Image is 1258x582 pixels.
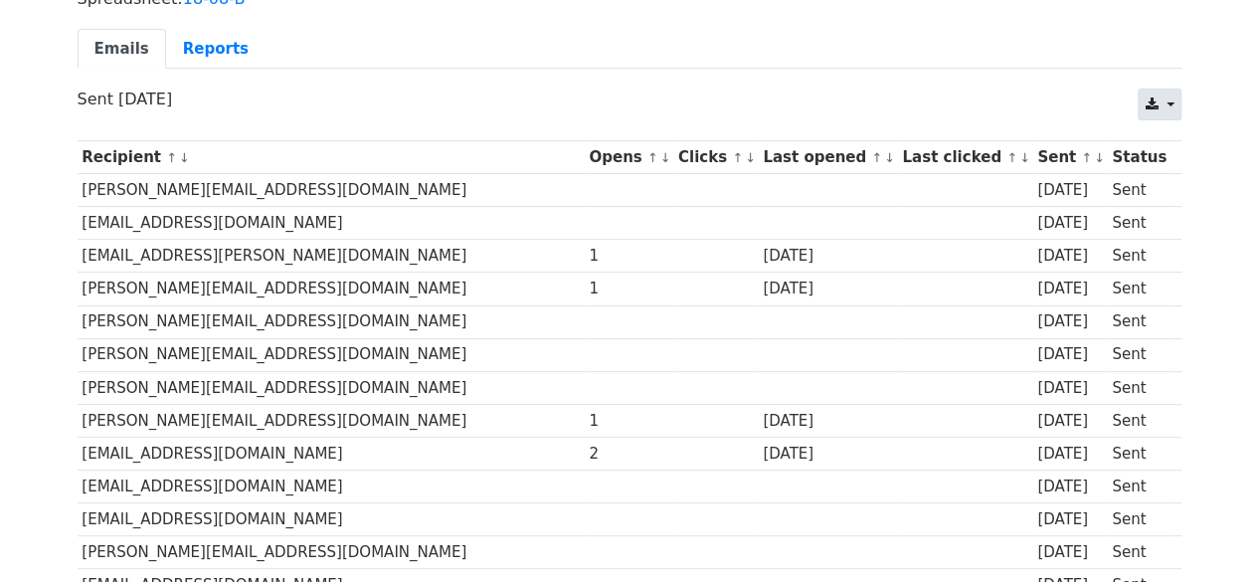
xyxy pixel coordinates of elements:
div: [DATE] [763,410,892,433]
div: 1 [589,245,668,268]
a: Emails [78,29,166,70]
td: Sent [1107,471,1170,503]
a: ↑ [1006,150,1017,165]
div: [DATE] [1037,508,1103,531]
div: [DATE] [1037,476,1103,498]
td: Sent [1107,503,1170,536]
div: [DATE] [1037,179,1103,202]
th: Last opened [758,141,897,174]
div: [DATE] [1037,245,1103,268]
th: Recipient [78,141,585,174]
iframe: Chat Widget [1159,486,1258,582]
a: Reports [166,29,266,70]
td: Sent [1107,273,1170,305]
a: ↓ [179,150,190,165]
div: [DATE] [1037,443,1103,466]
td: [PERSON_NAME][EMAIL_ADDRESS][DOMAIN_NAME] [78,536,585,569]
a: ↓ [745,150,756,165]
td: [EMAIL_ADDRESS][DOMAIN_NAME] [78,437,585,470]
p: Sent [DATE] [78,89,1181,109]
td: [EMAIL_ADDRESS][DOMAIN_NAME] [78,471,585,503]
div: [DATE] [1037,541,1103,564]
th: Clicks [673,141,758,174]
a: ↓ [1094,150,1105,165]
div: [DATE] [1037,310,1103,333]
td: Sent [1107,371,1170,404]
a: ↓ [660,150,671,165]
td: Sent [1107,305,1170,338]
th: Status [1107,141,1170,174]
th: Last clicked [898,141,1033,174]
div: [DATE] [1037,278,1103,300]
td: [PERSON_NAME][EMAIL_ADDRESS][DOMAIN_NAME] [78,404,585,437]
div: [DATE] [763,443,892,466]
div: [DATE] [1037,343,1103,366]
a: ↓ [1019,150,1030,165]
div: [DATE] [1037,377,1103,400]
th: Opens [585,141,674,174]
td: Sent [1107,174,1170,207]
a: ↓ [884,150,895,165]
th: Sent [1032,141,1107,174]
div: [DATE] [763,278,892,300]
td: [PERSON_NAME][EMAIL_ADDRESS][DOMAIN_NAME] [78,174,585,207]
td: [EMAIL_ADDRESS][DOMAIN_NAME] [78,503,585,536]
div: 1 [589,278,668,300]
td: Sent [1107,536,1170,569]
td: [EMAIL_ADDRESS][PERSON_NAME][DOMAIN_NAME] [78,240,585,273]
a: ↑ [732,150,743,165]
td: Sent [1107,240,1170,273]
div: 2 [589,443,668,466]
td: Sent [1107,437,1170,470]
div: 1 [589,410,668,433]
td: [EMAIL_ADDRESS][DOMAIN_NAME] [78,207,585,240]
a: ↑ [647,150,658,165]
td: Sent [1107,338,1170,371]
div: [DATE] [1037,410,1103,433]
td: [PERSON_NAME][EMAIL_ADDRESS][DOMAIN_NAME] [78,273,585,305]
div: [DATE] [763,245,892,268]
td: Sent [1107,404,1170,437]
td: [PERSON_NAME][EMAIL_ADDRESS][DOMAIN_NAME] [78,338,585,371]
div: [DATE] [1037,212,1103,235]
a: ↑ [166,150,177,165]
td: Sent [1107,207,1170,240]
td: [PERSON_NAME][EMAIL_ADDRESS][DOMAIN_NAME] [78,371,585,404]
a: ↑ [1081,150,1092,165]
td: [PERSON_NAME][EMAIL_ADDRESS][DOMAIN_NAME] [78,305,585,338]
a: ↑ [871,150,882,165]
